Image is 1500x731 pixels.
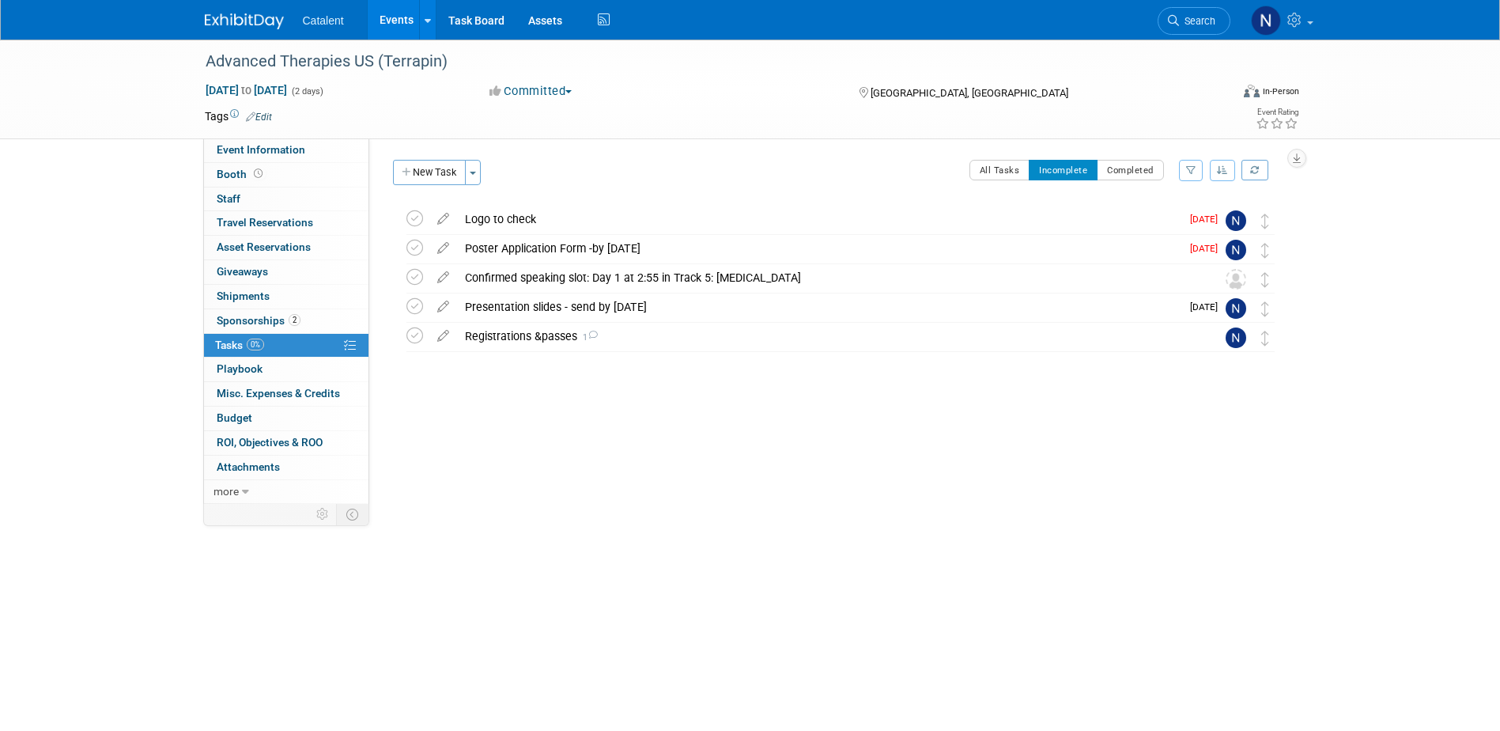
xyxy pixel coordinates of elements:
span: Staff [217,192,240,205]
img: Nicole Bullock [1226,328,1246,348]
span: Giveaways [217,265,268,278]
a: edit [429,212,457,226]
a: Booth [204,163,368,187]
div: Event Format [1137,82,1300,106]
a: Travel Reservations [204,211,368,235]
td: Personalize Event Tab Strip [309,504,337,525]
i: Move task [1261,272,1269,287]
span: [DATE] [1190,243,1226,254]
td: Tags [205,108,272,124]
button: Committed [484,83,578,100]
button: Completed [1097,160,1164,180]
a: Asset Reservations [204,236,368,259]
a: Edit [246,112,272,123]
a: Refresh [1241,160,1268,180]
a: edit [429,241,457,256]
span: 0% [247,339,264,350]
a: Attachments [204,456,368,479]
span: more [213,485,239,498]
img: Nicole Bullock [1226,210,1246,231]
a: Shipments [204,285,368,309]
span: to [239,84,254,97]
img: ExhibitDay [205,13,284,29]
i: Move task [1261,214,1269,229]
a: Giveaways [204,260,368,284]
div: In-Person [1262,85,1299,97]
img: Nicole Bullock [1226,240,1246,260]
i: Move task [1261,331,1269,346]
a: Sponsorships2 [204,309,368,333]
a: edit [429,329,457,343]
span: 1 [577,332,598,343]
span: Catalent [303,14,344,27]
i: Move task [1261,301,1269,316]
span: (2 days) [290,86,323,97]
span: [DATE] [DATE] [205,83,288,97]
i: Move task [1261,243,1269,258]
a: Misc. Expenses & Credits [204,382,368,406]
span: ROI, Objectives & ROO [217,436,323,449]
div: Logo to check [457,206,1181,233]
span: [GEOGRAPHIC_DATA], [GEOGRAPHIC_DATA] [871,87,1068,99]
td: Toggle Event Tabs [336,504,368,525]
div: Event Rating [1256,108,1298,116]
a: Playbook [204,358,368,381]
span: Misc. Expenses & Credits [217,387,340,400]
span: Tasks [215,339,264,351]
span: Booth [217,168,266,180]
a: Budget [204,407,368,430]
span: Attachments [217,460,280,473]
img: Nicole Bullock [1251,6,1281,36]
span: [DATE] [1190,301,1226,312]
span: [DATE] [1190,214,1226,225]
a: Search [1158,7,1230,35]
span: Asset Reservations [217,241,311,253]
span: Booth not reserved yet [251,168,266,180]
span: Travel Reservations [217,216,313,229]
button: Incomplete [1029,160,1098,180]
div: Advanced Therapies US (Terrapin) [200,47,1207,76]
a: Tasks0% [204,334,368,358]
a: more [204,480,368,504]
button: New Task [393,160,466,185]
a: Event Information [204,138,368,162]
div: Registrations &passes [457,323,1194,350]
span: 2 [289,314,300,326]
img: Nicole Bullock [1226,298,1246,319]
a: edit [429,300,457,314]
img: Format-Inperson.png [1244,85,1260,97]
a: Staff [204,187,368,211]
span: Playbook [217,362,263,375]
span: Search [1179,15,1215,27]
button: All Tasks [969,160,1030,180]
span: Shipments [217,290,270,302]
span: Event Information [217,143,305,156]
span: Sponsorships [217,314,300,327]
div: Poster Application Form -by [DATE] [457,235,1181,262]
div: Confirmed speaking slot: Day 1 at 2:55 in Track 5: [MEDICAL_DATA] [457,264,1194,291]
span: Budget [217,411,252,424]
img: Unassigned [1226,269,1246,290]
a: ROI, Objectives & ROO [204,431,368,455]
a: edit [429,271,457,285]
div: Presentation slides - send by [DATE] [457,294,1181,320]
